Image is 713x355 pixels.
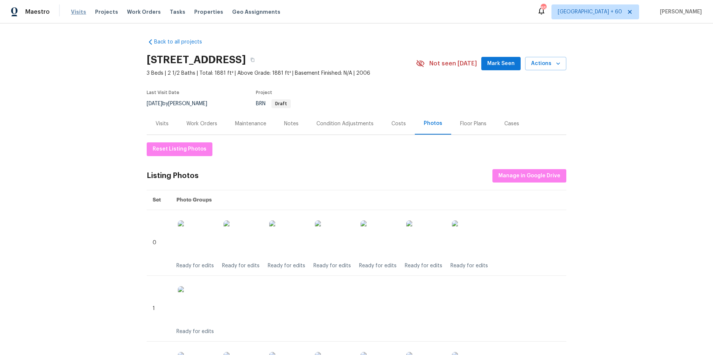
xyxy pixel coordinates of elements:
[316,120,374,128] div: Condition Adjustments
[147,276,170,342] td: 1
[256,90,272,95] span: Project
[147,190,170,210] th: Set
[450,262,488,270] div: Ready for edits
[25,8,50,16] span: Maestro
[147,210,170,276] td: 0
[232,8,280,16] span: Geo Assignments
[405,262,442,270] div: Ready for edits
[170,9,185,14] span: Tasks
[147,38,218,46] a: Back to all projects
[176,262,214,270] div: Ready for edits
[481,57,521,71] button: Mark Seen
[424,120,442,127] div: Photos
[147,90,179,95] span: Last Visit Date
[268,262,305,270] div: Ready for edits
[176,328,214,335] div: Ready for edits
[194,8,223,16] span: Properties
[147,172,199,180] div: Listing Photos
[153,145,206,154] span: Reset Listing Photos
[391,120,406,128] div: Costs
[558,8,622,16] span: [GEOGRAPHIC_DATA] + 60
[429,60,477,67] span: Not seen [DATE]
[313,262,351,270] div: Ready for edits
[531,59,560,68] span: Actions
[170,190,566,210] th: Photo Groups
[492,169,566,183] button: Manage in Google Drive
[147,142,212,156] button: Reset Listing Photos
[657,8,702,16] span: [PERSON_NAME]
[235,120,266,128] div: Maintenance
[127,8,161,16] span: Work Orders
[71,8,86,16] span: Visits
[246,53,259,67] button: Copy Address
[147,56,246,64] h2: [STREET_ADDRESS]
[147,101,162,106] span: [DATE]
[359,262,397,270] div: Ready for edits
[272,101,290,106] span: Draft
[222,262,260,270] div: Ready for edits
[487,59,515,68] span: Mark Seen
[460,120,486,128] div: Floor Plans
[504,120,519,128] div: Cases
[95,8,118,16] span: Projects
[147,70,416,77] span: 3 Beds | 2 1/2 Baths | Total: 1881 ft² | Above Grade: 1881 ft² | Basement Finished: N/A | 2006
[498,171,560,181] span: Manage in Google Drive
[256,101,291,106] span: BRN
[156,120,169,128] div: Visits
[186,120,217,128] div: Work Orders
[525,57,566,71] button: Actions
[541,4,546,12] div: 859
[284,120,299,128] div: Notes
[147,99,216,108] div: by [PERSON_NAME]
